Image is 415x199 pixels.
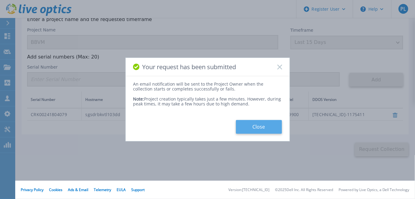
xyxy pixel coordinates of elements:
[275,188,333,192] li: © 2025 Dell Inc. All Rights Reserved
[142,63,236,70] span: Your request has been submitted
[133,92,282,106] div: Project creation typically takes just a few minutes. However, during peak times, it may take a fe...
[68,187,88,192] a: Ads & Email
[21,187,44,192] a: Privacy Policy
[339,188,410,192] li: Powered by Live Optics, a Dell Technology
[94,187,111,192] a: Telemetry
[228,188,269,192] li: Version: [TECHNICAL_ID]
[133,82,282,91] div: An email notification will be sent to the Project Owner when the collection starts or completes s...
[49,187,62,192] a: Cookies
[133,96,144,102] span: Note:
[117,187,126,192] a: EULA
[131,187,145,192] a: Support
[236,120,282,134] button: Close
